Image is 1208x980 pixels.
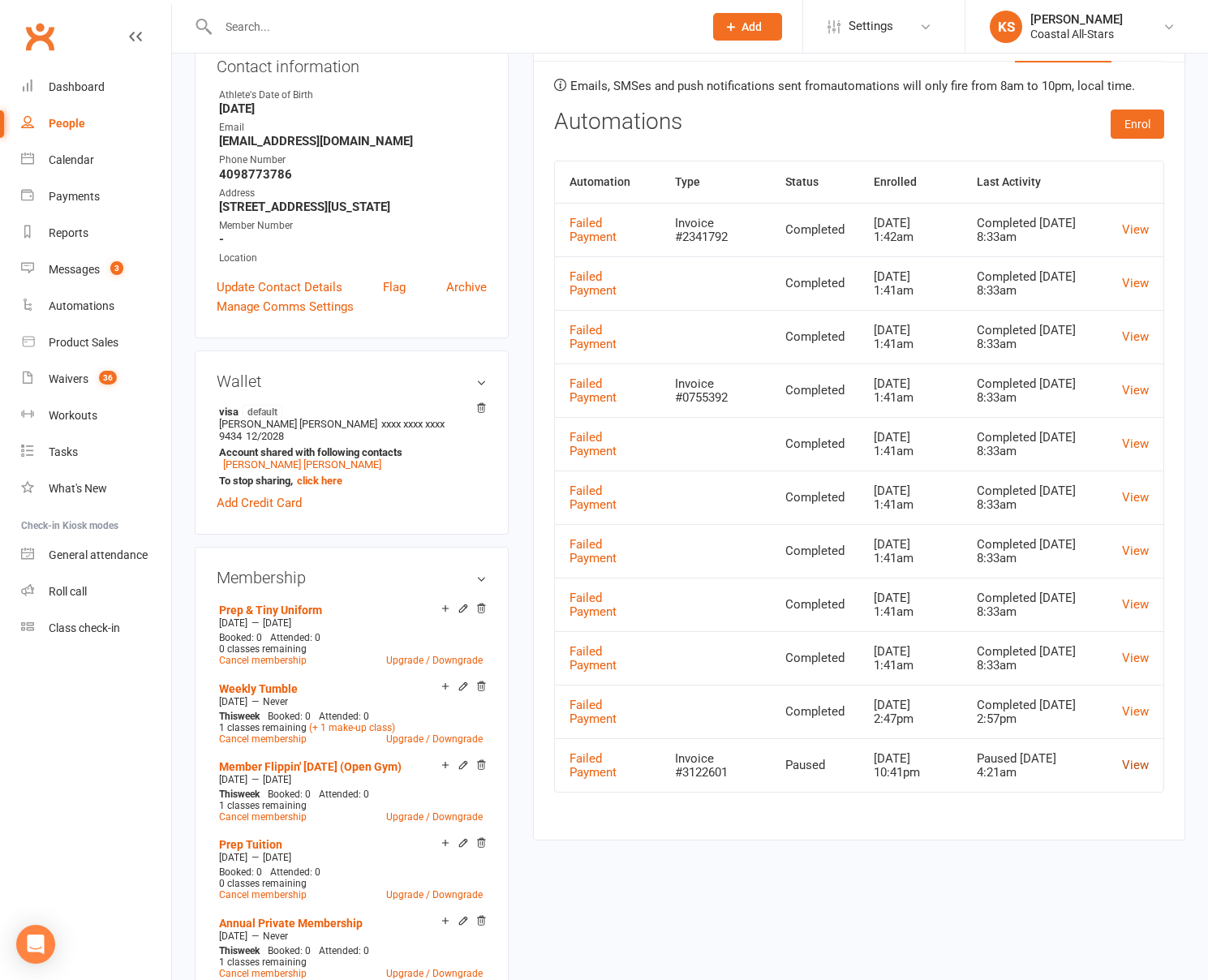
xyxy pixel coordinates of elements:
[977,698,1093,725] div: Completed [DATE] 2:57pm
[785,705,845,719] div: Completed
[219,101,487,116] strong: [DATE]
[215,789,264,800] div: week
[1030,12,1123,27] div: [PERSON_NAME]
[49,117,85,130] div: People
[263,774,291,785] span: [DATE]
[213,15,692,38] input: Search...
[49,190,100,203] div: Payments
[217,402,487,489] li: [PERSON_NAME] [PERSON_NAME]
[223,458,381,471] a: [PERSON_NAME] [PERSON_NAME]
[268,945,311,956] span: Booked: 0
[217,493,302,513] a: Add Credit Card
[49,226,88,239] div: Reports
[268,711,311,722] span: Booked: 0
[977,484,1093,511] div: Completed [DATE] 8:33am
[243,405,282,418] span: default
[49,299,114,312] div: Automations
[219,878,307,889] span: 0 classes remaining
[785,277,845,290] div: Completed
[219,643,307,655] span: 0 classes remaining
[977,324,1093,350] div: Completed [DATE] 8:33am
[675,752,757,779] div: Invoice #3122601
[49,548,148,561] div: General attendance
[219,945,238,956] span: This
[219,811,307,823] a: Cancel membership
[675,217,757,243] div: Invoice #2341792
[1122,758,1149,772] a: View
[219,655,307,666] a: Cancel membership
[49,621,120,634] div: Class check-in
[219,134,487,148] strong: [EMAIL_ADDRESS][DOMAIN_NAME]
[217,372,487,390] h3: Wallet
[21,251,171,288] a: Messages 3
[49,585,87,598] div: Roll call
[1122,704,1149,719] a: View
[874,270,948,297] div: [DATE] 1:41am
[570,269,617,298] a: Failed Payment
[219,446,479,458] strong: Account shared with following contacts
[219,475,479,487] strong: To stop sharing,
[1030,27,1123,41] div: Coastal All-Stars
[570,216,617,244] a: Failed Payment
[263,931,288,942] span: Never
[215,617,487,630] div: —
[219,617,247,629] span: [DATE]
[263,852,291,863] span: [DATE]
[785,330,845,344] div: Completed
[962,161,1107,203] th: Last Activity
[319,789,369,800] span: Attended: 0
[319,945,369,956] span: Attended: 0
[99,371,117,385] span: 36
[771,161,859,203] th: Status
[215,930,487,943] div: —
[21,610,171,647] a: Class kiosk mode
[49,263,100,276] div: Messages
[675,377,757,404] div: Invoice #0755392
[570,484,617,512] a: Failed Payment
[874,591,948,618] div: [DATE] 1:41am
[386,733,483,745] a: Upgrade / Downgrade
[219,418,445,442] span: xxxx xxxx xxxx 9434
[263,617,291,629] span: [DATE]
[219,733,307,745] a: Cancel membership
[874,431,948,458] div: [DATE] 1:41am
[215,711,264,722] div: week
[49,336,118,349] div: Product Sales
[217,569,487,587] h3: Membership
[219,722,307,733] span: 1 classes remaining
[219,218,487,234] div: Member Number
[874,645,948,672] div: [DATE] 1:41am
[215,773,487,786] div: —
[219,604,322,617] a: Prep & Tiny Uniform
[49,372,88,385] div: Waivers
[219,789,238,800] span: This
[570,430,617,458] a: Failed Payment
[49,445,78,458] div: Tasks
[874,217,948,243] div: [DATE] 1:42am
[219,632,262,643] span: Booked: 0
[21,361,171,398] a: Waivers 36
[1122,329,1149,344] a: View
[21,105,171,142] a: People
[386,889,483,900] a: Upgrade / Downgrade
[977,538,1093,565] div: Completed [DATE] 8:33am
[49,482,107,495] div: What's New
[270,632,320,643] span: Attended: 0
[977,431,1093,458] div: Completed [DATE] 8:33am
[849,8,893,45] span: Settings
[785,491,845,505] div: Completed
[570,698,617,726] a: Failed Payment
[554,79,1164,93] p: Emails, SMSes and push notifications sent from automations will only fire from 8am to 10pm, local...
[219,917,363,930] a: Annual Private Membership
[219,186,487,201] div: Address
[219,232,487,247] strong: -
[660,161,772,203] th: Type
[386,811,483,823] a: Upgrade / Downgrade
[215,945,264,956] div: week
[217,297,354,316] a: Manage Comms Settings
[555,161,660,203] th: Automation
[977,645,1093,672] div: Completed [DATE] 8:33am
[570,323,617,351] a: Failed Payment
[874,752,948,779] div: [DATE] 10:41pm
[874,377,948,404] div: [DATE] 1:41am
